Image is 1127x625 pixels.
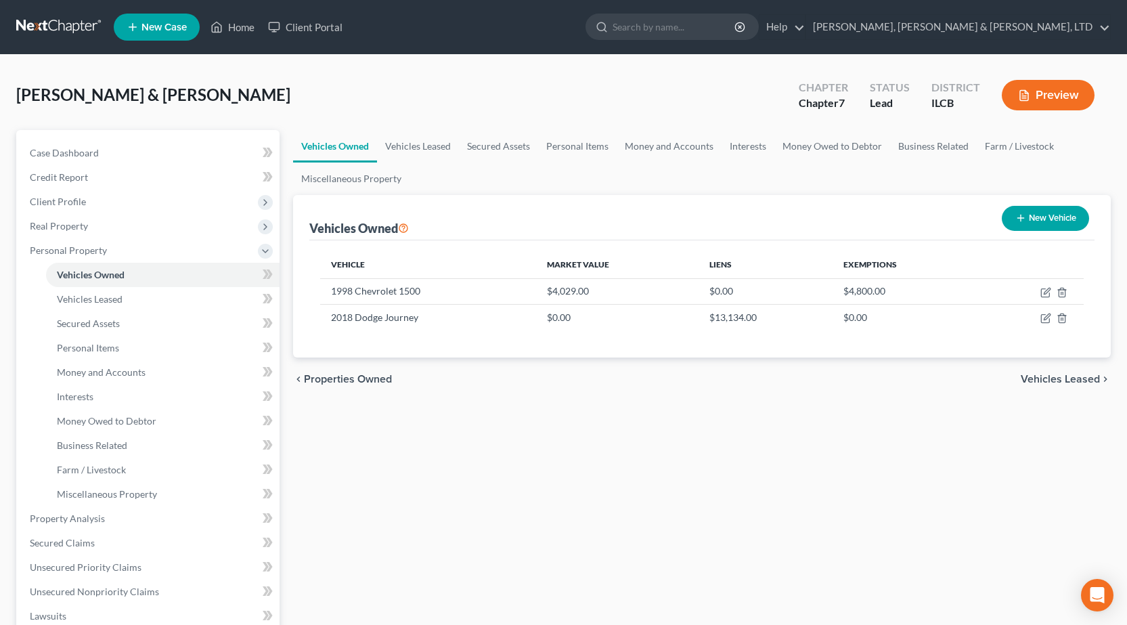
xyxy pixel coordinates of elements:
td: $0.00 [699,278,833,304]
a: Secured Assets [459,130,538,163]
a: Secured Assets [46,311,280,336]
a: Money Owed to Debtor [46,409,280,433]
a: Money and Accounts [46,360,280,385]
th: Liens [699,251,833,278]
span: Money Owed to Debtor [57,415,156,427]
span: Properties Owned [304,374,392,385]
a: Property Analysis [19,507,280,531]
div: Chapter [799,95,848,111]
th: Exemptions [833,251,978,278]
a: Miscellaneous Property [46,482,280,507]
span: Real Property [30,220,88,232]
span: New Case [141,22,187,33]
div: Status [870,80,910,95]
a: Interests [722,130,774,163]
span: Client Profile [30,196,86,207]
i: chevron_left [293,374,304,385]
span: Personal Property [30,244,107,256]
div: District [931,80,980,95]
a: [PERSON_NAME], [PERSON_NAME] & [PERSON_NAME], LTD [806,15,1110,39]
span: Vehicles Leased [1021,374,1100,385]
span: Secured Claims [30,537,95,548]
span: Vehicles Owned [57,269,125,280]
span: Case Dashboard [30,147,99,158]
span: Unsecured Priority Claims [30,561,141,573]
span: 7 [839,96,845,109]
button: New Vehicle [1002,206,1089,231]
span: Farm / Livestock [57,464,126,475]
td: $13,134.00 [699,305,833,330]
span: Credit Report [30,171,88,183]
div: Lead [870,95,910,111]
a: Vehicles Owned [293,130,377,163]
a: Unsecured Priority Claims [19,555,280,580]
a: Farm / Livestock [977,130,1062,163]
a: Business Related [46,433,280,458]
div: Chapter [799,80,848,95]
td: $0.00 [833,305,978,330]
a: Money Owed to Debtor [774,130,890,163]
span: Miscellaneous Property [57,488,157,500]
span: Secured Assets [57,318,120,329]
a: Vehicles Owned [46,263,280,287]
a: Vehicles Leased [377,130,459,163]
span: Business Related [57,439,127,451]
td: 2018 Dodge Journey [320,305,535,330]
td: $4,029.00 [536,278,699,304]
a: Vehicles Leased [46,287,280,311]
span: Unsecured Nonpriority Claims [30,586,159,597]
span: [PERSON_NAME] & [PERSON_NAME] [16,85,290,104]
td: 1998 Chevrolet 1500 [320,278,535,304]
a: Miscellaneous Property [293,163,410,195]
div: Open Intercom Messenger [1081,579,1113,611]
span: Personal Items [57,342,119,353]
th: Market Value [536,251,699,278]
a: Secured Claims [19,531,280,555]
span: Property Analysis [30,513,105,524]
td: $4,800.00 [833,278,978,304]
a: Unsecured Nonpriority Claims [19,580,280,604]
a: Credit Report [19,165,280,190]
a: Business Related [890,130,977,163]
a: Personal Items [538,130,617,163]
button: Vehicles Leased chevron_right [1021,374,1111,385]
th: Vehicle [320,251,535,278]
span: Vehicles Leased [57,293,123,305]
button: chevron_left Properties Owned [293,374,392,385]
a: Money and Accounts [617,130,722,163]
span: Interests [57,391,93,402]
i: chevron_right [1100,374,1111,385]
a: Client Portal [261,15,349,39]
a: Interests [46,385,280,409]
input: Search by name... [613,14,736,39]
span: Lawsuits [30,610,66,622]
a: Farm / Livestock [46,458,280,482]
a: Help [759,15,805,39]
a: Personal Items [46,336,280,360]
td: $0.00 [536,305,699,330]
a: Case Dashboard [19,141,280,165]
button: Preview [1002,80,1095,110]
a: Home [204,15,261,39]
div: Vehicles Owned [309,220,409,236]
div: ILCB [931,95,980,111]
span: Money and Accounts [57,366,146,378]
